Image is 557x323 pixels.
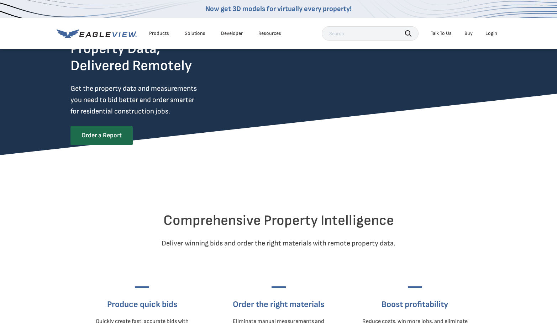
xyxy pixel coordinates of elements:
[356,299,474,310] h3: Boost profitability
[464,30,473,37] a: Buy
[149,30,169,37] div: Products
[88,299,197,310] h3: Produce quick bids
[185,30,205,37] div: Solutions
[70,212,487,229] h2: Comprehensive Property Intelligence
[258,30,281,37] div: Resources
[70,238,487,249] p: Deliver winning bids and order the right materials with remote property data.
[485,30,497,37] div: Login
[221,299,336,310] h3: Order the right materials
[431,30,452,37] div: Talk To Us
[70,83,226,117] p: Get the property data and measurements you need to bid better and order smarter for residential c...
[322,26,419,41] input: Search
[70,126,133,145] a: Order a Report
[205,5,352,13] a: Now get 3D models for virtually every property!
[221,30,243,37] a: Developer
